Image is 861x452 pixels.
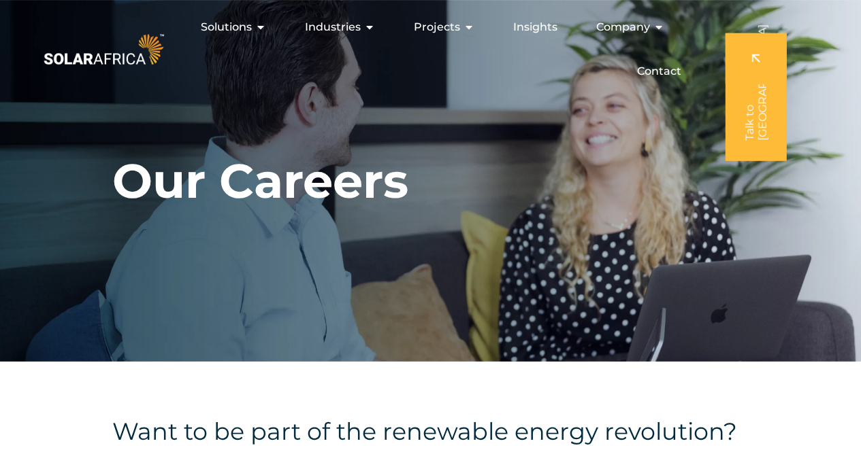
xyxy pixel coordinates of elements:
[167,14,692,85] nav: Menu
[305,19,361,35] span: Industries
[414,19,460,35] span: Projects
[112,152,408,210] h1: Our Careers
[637,63,681,80] a: Contact
[596,19,650,35] span: Company
[201,19,252,35] span: Solutions
[513,19,557,35] a: Insights
[167,14,692,85] div: Menu Toggle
